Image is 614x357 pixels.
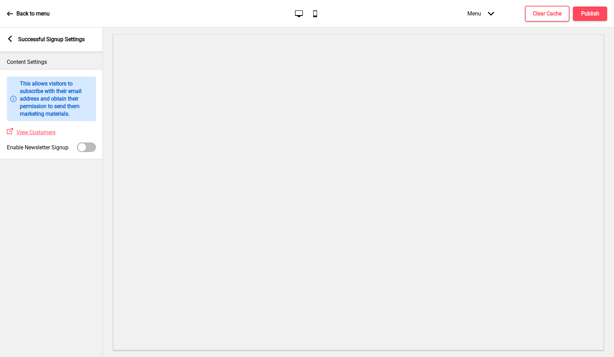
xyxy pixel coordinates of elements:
h4: Publish [581,10,599,18]
p: This allows visitors to subscribe with their email address and obtain their permission to send th... [20,80,93,118]
p: Content Settings [7,58,96,66]
button: Publish [573,7,607,21]
label: Enable Newsletter Signup [7,144,69,151]
p: Back to menu [16,10,50,18]
button: Clear Cache [525,6,569,22]
div: Menu [460,3,501,24]
h4: Clear Cache [533,10,562,18]
p: Successful Signup Settings [18,36,85,43]
span: View Customers [16,129,56,136]
a: View Customers [13,129,56,136]
a: Back to menu [7,4,50,23]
